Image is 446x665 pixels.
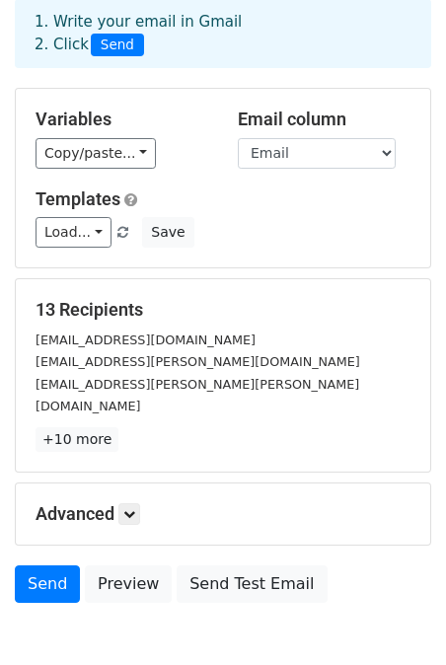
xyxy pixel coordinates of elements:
[238,109,410,130] h5: Email column
[36,354,360,369] small: [EMAIL_ADDRESS][PERSON_NAME][DOMAIN_NAME]
[36,188,120,209] a: Templates
[15,565,80,603] a: Send
[36,332,256,347] small: [EMAIL_ADDRESS][DOMAIN_NAME]
[36,503,410,525] h5: Advanced
[36,427,118,452] a: +10 more
[91,34,144,57] span: Send
[85,565,172,603] a: Preview
[36,217,111,248] a: Load...
[36,377,359,414] small: [EMAIL_ADDRESS][PERSON_NAME][PERSON_NAME][DOMAIN_NAME]
[36,109,208,130] h5: Variables
[36,138,156,169] a: Copy/paste...
[142,217,193,248] button: Save
[36,299,410,321] h5: 13 Recipients
[347,570,446,665] iframe: Chat Widget
[20,11,426,56] div: 1. Write your email in Gmail 2. Click
[177,565,327,603] a: Send Test Email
